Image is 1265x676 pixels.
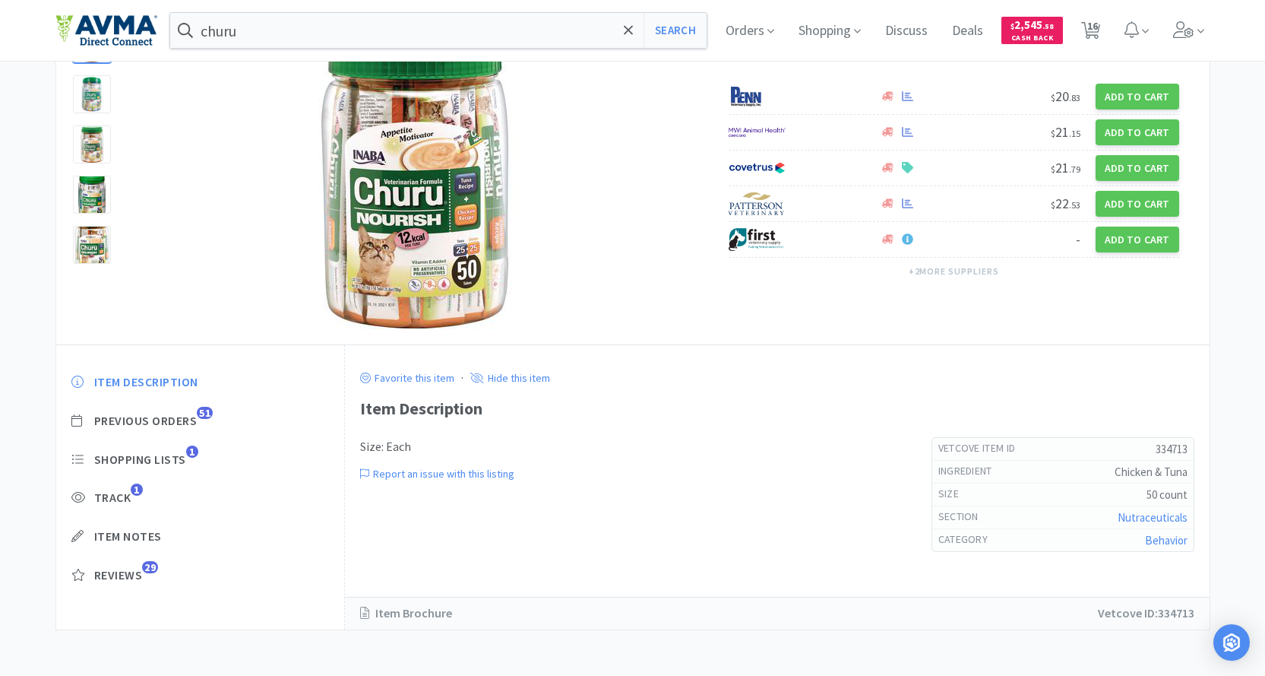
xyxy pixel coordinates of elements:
[1069,128,1080,139] span: . 15
[1075,26,1106,40] a: 16
[1051,159,1080,176] span: 21
[1098,604,1194,624] p: Vetcove ID: 334713
[170,13,707,48] input: Search by item, sku, manufacturer, ingredient, size...
[94,413,198,429] span: Previous Orders
[879,24,934,38] a: Discuss
[971,487,1188,503] h5: 50 count
[94,567,143,583] span: Reviews
[55,14,157,46] img: e4e33dab9f054f5782a47901c742baa9_102.png
[946,24,989,38] a: Deals
[1118,510,1188,525] a: Nutraceuticals
[94,490,131,506] span: Track
[360,395,1194,422] div: Item Description
[484,371,550,385] p: Hide this item
[1069,199,1080,211] span: . 53
[369,467,514,481] p: Report an issue with this listing
[1096,84,1179,109] button: Add to Cart
[1001,10,1063,51] a: $2,545.58Cash Back
[1213,624,1250,661] div: Open Intercom Messenger
[360,437,901,457] p: Size: Each
[263,25,567,329] img: aa20b88becff4036b0f890bf58b17e4d_290132.jpeg
[1051,128,1055,139] span: $
[938,487,971,502] h6: size
[461,368,463,388] div: ·
[1076,230,1080,248] span: -
[186,446,198,458] span: 1
[938,464,1004,479] h6: ingredient
[729,157,786,179] img: 77fca1acd8b6420a9015268ca798ef17_1.png
[1027,441,1187,457] h5: 334713
[729,228,786,251] img: 67d67680309e4a0bb49a5ff0391dcc42_6.png
[1145,533,1188,547] a: Behavior
[1096,227,1179,252] button: Add to Cart
[1010,21,1014,31] span: $
[729,192,786,215] img: f5e969b455434c6296c6d81ef179fa71_3.png
[1096,155,1179,181] button: Add to Cart
[131,484,143,496] span: 1
[94,528,162,544] span: Item Notes
[1096,191,1179,217] button: Add to Cart
[901,261,1007,282] button: +2more suppliers
[197,407,213,419] span: 51
[1010,17,1054,32] span: 2,545
[94,374,198,390] span: Item Description
[938,532,1000,547] h6: Category
[1010,34,1054,44] span: Cash Back
[142,561,158,573] span: 29
[1069,92,1080,103] span: . 83
[1051,123,1080,141] span: 21
[1004,464,1188,480] h5: Chicken & Tuna
[1069,163,1080,175] span: . 79
[1051,163,1055,175] span: $
[1096,119,1179,145] button: Add to Cart
[1051,195,1080,212] span: 22
[371,371,454,385] p: Favorite this item
[729,85,786,108] img: e1133ece90fa4a959c5ae41b0808c578_9.png
[938,509,991,525] h6: Section
[644,13,707,48] button: Search
[1042,21,1054,31] span: . 58
[1051,87,1080,105] span: 20
[360,604,467,624] a: Item Brochure
[1051,199,1055,211] span: $
[94,452,186,468] span: Shopping Lists
[729,121,786,144] img: f6b2451649754179b5b4e0c70c3f7cb0_2.png
[938,441,1028,456] h6: Vetcove Item Id
[1051,92,1055,103] span: $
